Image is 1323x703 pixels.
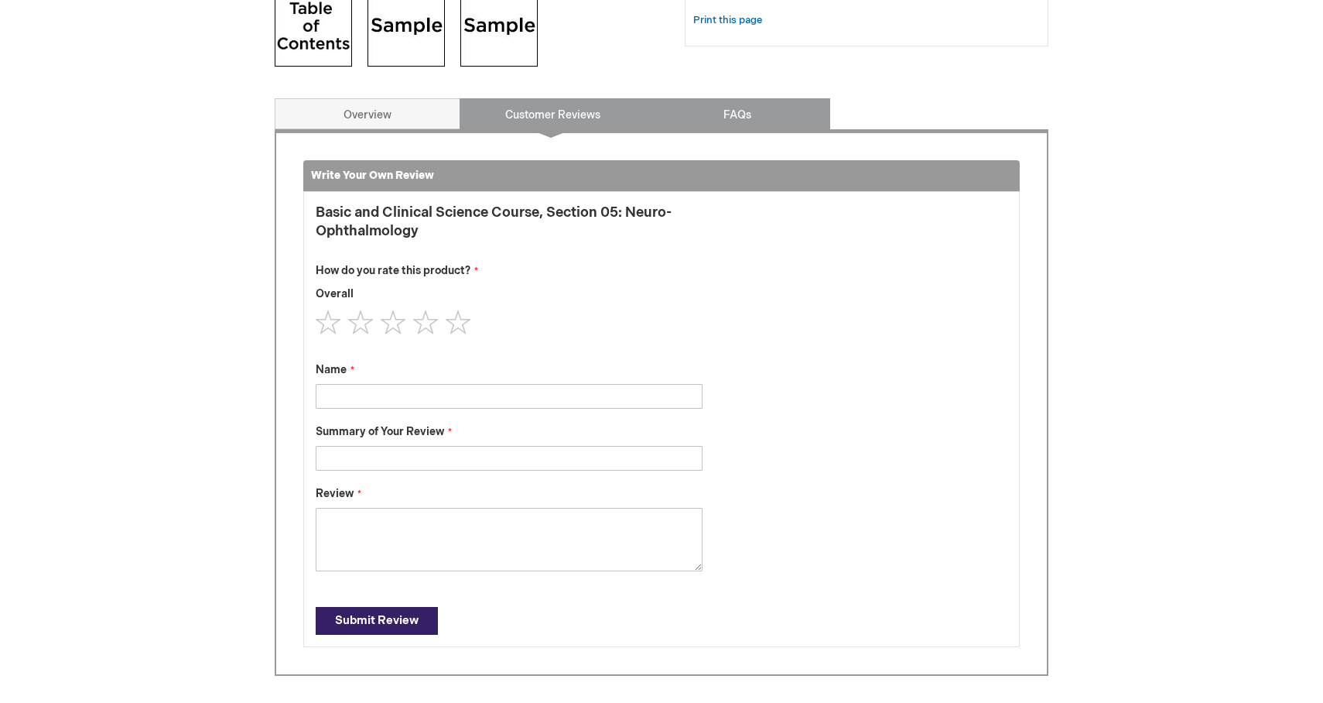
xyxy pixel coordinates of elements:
strong: Write Your Own Review [311,169,434,182]
span: Submit Review [335,613,419,628]
button: Submit Review [316,607,438,635]
span: Review [316,487,354,500]
a: FAQs [644,98,830,129]
span: Overall [316,287,354,300]
span: Name [316,363,347,376]
span: How do you rate this product? [316,264,470,277]
span: Summary of Your Review [316,425,444,438]
a: Print this page [693,11,762,30]
strong: Basic and Clinical Science Course, Section 05: Neuro-Ophthalmology [316,204,703,240]
a: Customer Reviews [460,98,645,129]
a: Overview [275,98,460,129]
